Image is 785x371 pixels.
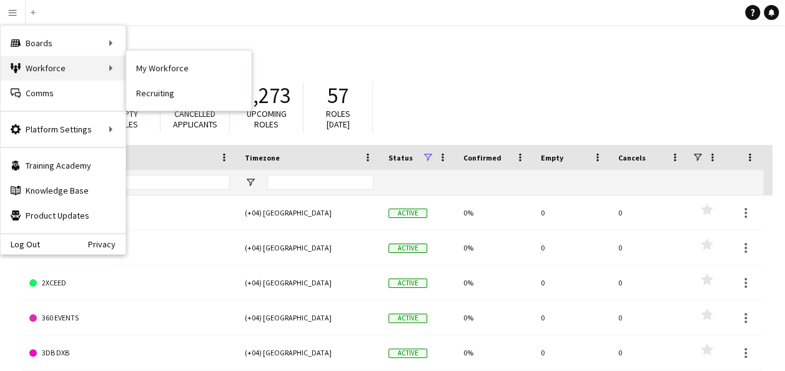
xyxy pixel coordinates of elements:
span: Active [388,314,427,323]
button: Open Filter Menu [245,177,256,188]
span: Active [388,349,427,358]
div: 0% [456,300,533,335]
a: Privacy [88,239,126,249]
span: Roles [DATE] [326,108,350,130]
span: Status [388,153,413,162]
div: 0 [611,335,688,370]
span: Active [388,279,427,288]
a: Recruiting [126,81,251,106]
div: 0 [611,300,688,335]
input: Timezone Filter Input [267,175,373,190]
a: 2XCEED [29,265,230,300]
div: 0 [533,265,611,300]
span: Confirmed [463,153,501,162]
span: Empty [541,153,563,162]
div: 0 [611,195,688,230]
a: Comms [1,81,126,106]
span: Active [388,209,427,218]
a: Product Updates [1,203,126,228]
div: 0% [456,335,533,370]
span: Active [388,244,427,253]
span: Upcoming roles [247,108,287,130]
div: 0 [611,230,688,265]
a: 3DB DXB [29,335,230,370]
div: 0 [533,300,611,335]
a: PROMOTEAM [29,195,230,230]
div: 0% [456,230,533,265]
div: (+04) [GEOGRAPHIC_DATA] [237,265,381,300]
div: (+04) [GEOGRAPHIC_DATA] [237,300,381,335]
span: Timezone [245,153,280,162]
span: Cancels [618,153,646,162]
a: Training Academy [1,153,126,178]
span: Cancelled applicants [173,108,217,130]
div: Workforce [1,56,126,81]
div: Boards [1,31,126,56]
div: 0 [533,230,611,265]
span: 57 [327,82,348,109]
div: Platform Settings [1,117,126,142]
h1: Boards [22,47,773,66]
div: 0% [456,265,533,300]
div: (+04) [GEOGRAPHIC_DATA] [237,335,381,370]
div: 0 [533,195,611,230]
a: 24 DEGREES [29,230,230,265]
a: Log Out [1,239,40,249]
div: 0 [611,265,688,300]
div: (+04) [GEOGRAPHIC_DATA] [237,230,381,265]
input: Board name Filter Input [52,175,230,190]
a: My Workforce [126,56,251,81]
span: 2,273 [242,82,290,109]
a: Knowledge Base [1,178,126,203]
div: (+04) [GEOGRAPHIC_DATA] [237,195,381,230]
div: 0 [533,335,611,370]
div: 0% [456,195,533,230]
a: 360 EVENTS [29,300,230,335]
